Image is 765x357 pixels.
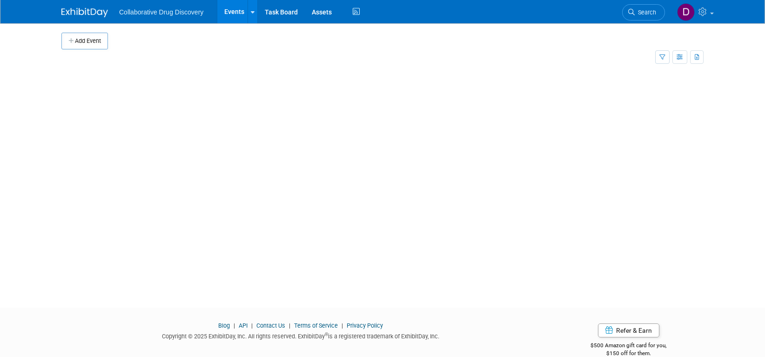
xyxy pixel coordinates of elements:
button: Add Event [61,33,108,49]
img: Daniel Castro [677,3,695,21]
a: API [239,322,248,329]
div: Copyright © 2025 ExhibitDay, Inc. All rights reserved. ExhibitDay is a registered trademark of Ex... [61,330,540,341]
a: Search [622,4,665,21]
a: Terms of Service [294,322,338,329]
a: Contact Us [256,322,285,329]
sup: ® [325,332,328,337]
span: | [287,322,293,329]
a: Privacy Policy [347,322,383,329]
span: | [231,322,237,329]
img: ExhibitDay [61,8,108,17]
span: | [249,322,255,329]
span: Search [635,9,656,16]
div: $500 Amazon gift card for you, [554,336,704,357]
a: Blog [218,322,230,329]
a: Refer & Earn [598,323,659,337]
span: | [339,322,345,329]
span: Collaborative Drug Discovery [119,8,203,16]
